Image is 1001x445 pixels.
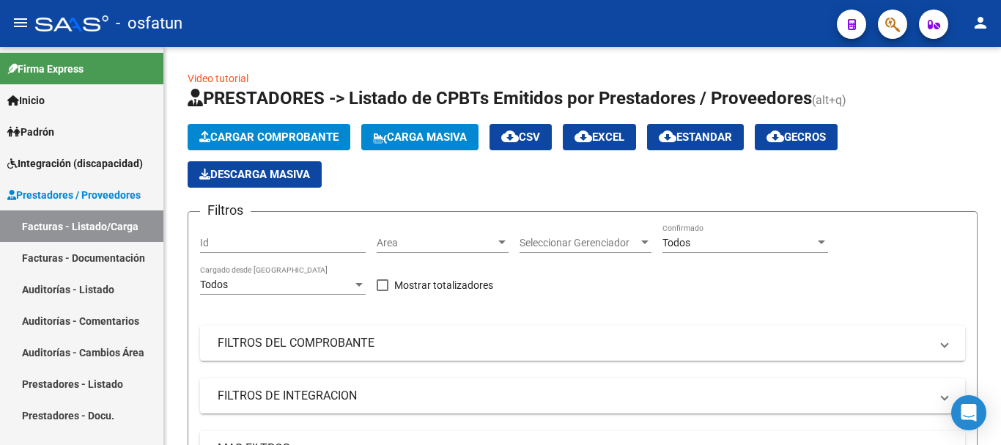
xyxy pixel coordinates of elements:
button: EXCEL [563,124,636,150]
span: Integración (discapacidad) [7,155,143,172]
app-download-masive: Descarga masiva de comprobantes (adjuntos) [188,161,322,188]
button: Gecros [755,124,838,150]
span: Padrón [7,124,54,140]
mat-icon: menu [12,14,29,32]
h3: Filtros [200,200,251,221]
span: PRESTADORES -> Listado de CPBTs Emitidos por Prestadores / Proveedores [188,88,812,109]
span: Gecros [767,130,826,144]
span: Mostrar totalizadores [394,276,493,294]
button: CSV [490,124,552,150]
span: Firma Express [7,61,84,77]
mat-icon: cloud_download [767,128,784,145]
mat-panel-title: FILTROS DEL COMPROBANTE [218,335,930,351]
button: Carga Masiva [361,124,479,150]
mat-icon: cloud_download [501,128,519,145]
a: Video tutorial [188,73,248,84]
span: EXCEL [575,130,624,144]
span: Seleccionar Gerenciador [520,237,638,249]
button: Estandar [647,124,744,150]
mat-icon: cloud_download [659,128,676,145]
div: Open Intercom Messenger [951,395,986,430]
span: (alt+q) [812,93,846,107]
span: CSV [501,130,540,144]
span: Carga Masiva [373,130,467,144]
span: Descarga Masiva [199,168,310,181]
span: - osfatun [116,7,182,40]
span: Cargar Comprobante [199,130,339,144]
span: Todos [200,279,228,290]
span: Estandar [659,130,732,144]
mat-expansion-panel-header: FILTROS DEL COMPROBANTE [200,326,965,361]
span: Inicio [7,92,45,109]
mat-panel-title: FILTROS DE INTEGRACION [218,388,930,404]
mat-icon: cloud_download [575,128,592,145]
button: Cargar Comprobante [188,124,350,150]
span: Prestadores / Proveedores [7,187,141,203]
mat-icon: person [972,14,989,32]
span: Todos [662,237,690,249]
span: Area [377,237,495,249]
mat-expansion-panel-header: FILTROS DE INTEGRACION [200,378,965,413]
button: Descarga Masiva [188,161,322,188]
